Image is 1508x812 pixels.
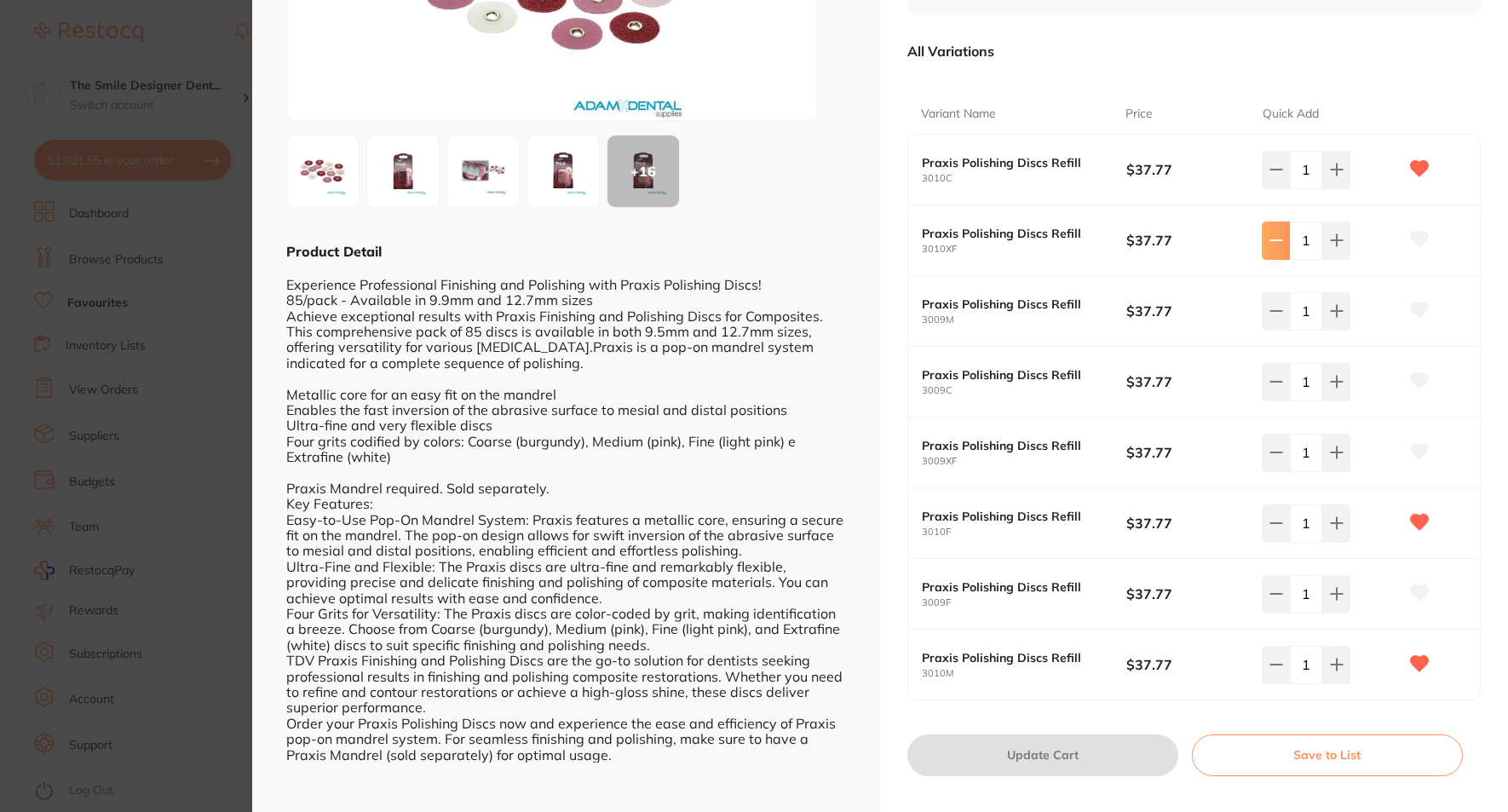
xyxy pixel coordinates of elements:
p: Price [1125,106,1153,123]
b: Praxis Polishing Discs Refill [922,439,1106,452]
small: 3010C [922,173,1126,184]
small: 3009XF [922,456,1126,467]
img: LmpwZw [452,141,514,202]
small: 3009F [922,597,1126,608]
b: Praxis Polishing Discs Refill [922,368,1106,382]
b: Product Detail [286,243,382,260]
small: 3010F [922,527,1126,538]
small: 3009C [922,385,1126,396]
b: Praxis Polishing Discs Refill [922,156,1106,170]
b: $37.77 [1126,443,1249,462]
img: WElTXzIuanBn [292,141,354,202]
small: 3010M [922,668,1126,679]
button: +16 [607,135,680,208]
b: Praxis Polishing Discs Refill [922,651,1106,665]
b: $37.77 [1126,655,1249,674]
p: Quick Add [1263,106,1319,123]
div: + 16 [607,135,679,207]
b: Praxis Polishing Discs Refill [922,227,1106,240]
button: Update Cart [907,734,1178,775]
img: XzIuanBn [372,141,434,202]
b: $37.77 [1126,231,1249,250]
b: Praxis Polishing Discs Refill [922,297,1106,311]
b: $37.77 [1126,514,1249,533]
b: Praxis Polishing Discs Refill [922,510,1106,523]
p: Variant Name [921,106,996,123]
b: $37.77 [1126,160,1249,179]
small: 3009M [922,314,1126,325]
div: Experience Professional Finishing and Polishing with Praxis Polishing Discs! 85/pack - Available ... [286,261,846,763]
b: $37.77 [1126,372,1249,391]
p: All Variations [907,43,994,60]
b: $37.77 [1126,302,1249,320]
b: $37.77 [1126,585,1249,603]
img: XzIuanBn [532,141,594,202]
b: Praxis Polishing Discs Refill [922,580,1106,594]
small: 3010XF [922,244,1126,255]
button: Save to List [1192,734,1463,775]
